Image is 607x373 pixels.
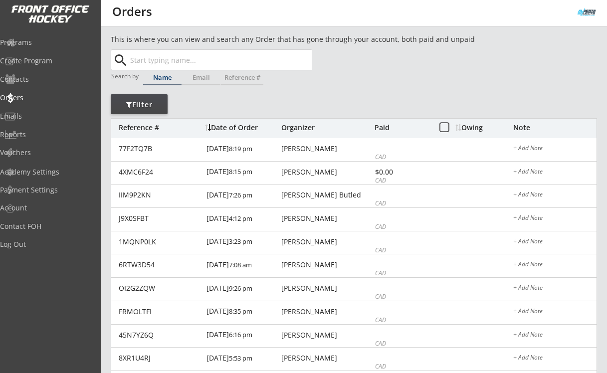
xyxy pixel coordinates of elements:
[281,215,372,222] div: [PERSON_NAME]
[513,215,597,223] div: + Add Note
[455,124,513,131] div: Owing
[513,124,597,131] div: Note
[229,354,252,363] font: 5:53 pm
[229,214,252,223] font: 4:12 pm
[281,308,372,315] div: [PERSON_NAME]
[513,355,597,363] div: + Add Note
[281,261,372,268] div: [PERSON_NAME]
[221,74,263,81] div: Reference #
[119,332,201,339] div: 45N7YZ6Q
[513,332,597,340] div: + Add Note
[281,124,372,131] div: Organizer
[375,153,428,162] div: CAD
[513,261,597,269] div: + Add Note
[112,52,129,68] button: search
[119,355,201,362] div: 8XR1U4RJ
[229,284,252,293] font: 9:26 pm
[206,208,279,230] div: [DATE]
[206,348,279,370] div: [DATE]
[375,124,428,131] div: Paid
[119,169,201,176] div: 4XMC6F24
[111,100,168,110] div: Filter
[111,34,532,44] div: This is where you can view and search any Order that has gone through your account, both paid and...
[513,285,597,293] div: + Add Note
[119,215,201,222] div: J9X0SFBT
[281,285,372,292] div: [PERSON_NAME]
[206,325,279,347] div: [DATE]
[375,199,428,208] div: CAD
[513,191,597,199] div: + Add Note
[513,238,597,246] div: + Add Note
[513,308,597,316] div: + Add Note
[206,301,279,324] div: [DATE]
[206,138,279,161] div: [DATE]
[281,169,372,176] div: [PERSON_NAME]
[182,74,220,81] div: Email
[375,169,428,176] div: $0.00
[119,191,201,198] div: IIM9P2KN
[513,169,597,177] div: + Add Note
[119,308,201,315] div: FRMOLTFI
[206,278,279,300] div: [DATE]
[119,285,201,292] div: OI2G2ZQW
[375,177,428,185] div: CAD
[375,269,428,278] div: CAD
[229,237,252,246] font: 3:23 pm
[206,162,279,184] div: [DATE]
[143,74,182,81] div: Name
[229,260,252,269] font: 7:08 am
[206,231,279,254] div: [DATE]
[119,145,201,152] div: 77F2TQ7B
[375,246,428,255] div: CAD
[375,363,428,371] div: CAD
[513,145,597,153] div: + Add Note
[375,316,428,325] div: CAD
[229,167,252,176] font: 8:15 pm
[111,73,140,79] div: Search by
[229,307,252,316] font: 8:35 pm
[375,223,428,231] div: CAD
[206,185,279,207] div: [DATE]
[375,293,428,301] div: CAD
[128,50,312,70] input: Start typing name...
[229,144,252,153] font: 8:19 pm
[119,124,200,131] div: Reference #
[119,261,201,268] div: 6RTW3D54
[281,191,372,198] div: [PERSON_NAME] Butled
[229,190,252,199] font: 7:26 pm
[375,340,428,348] div: CAD
[281,355,372,362] div: [PERSON_NAME]
[281,145,372,152] div: [PERSON_NAME]
[281,332,372,339] div: [PERSON_NAME]
[205,124,279,131] div: Date of Order
[229,330,252,339] font: 6:16 pm
[206,254,279,277] div: [DATE]
[119,238,201,245] div: 1MQNP0LK
[281,238,372,245] div: [PERSON_NAME]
